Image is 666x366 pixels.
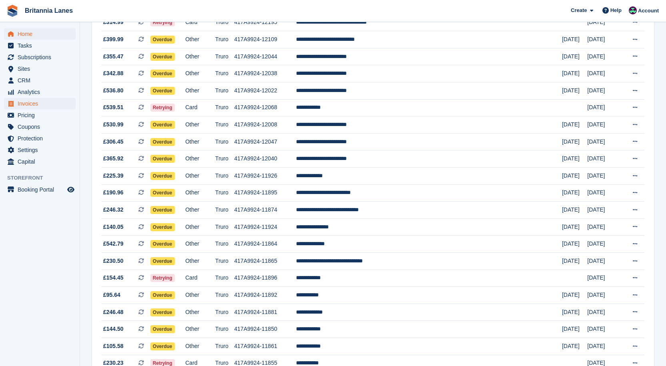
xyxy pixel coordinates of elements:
[150,291,175,299] span: Overdue
[150,189,175,197] span: Overdue
[562,82,587,100] td: [DATE]
[103,257,124,265] span: £230.50
[4,63,76,74] a: menu
[103,240,124,248] span: £542.79
[587,236,620,253] td: [DATE]
[587,184,620,202] td: [DATE]
[4,28,76,40] a: menu
[234,116,296,134] td: 417A9924-12008
[587,82,620,100] td: [DATE]
[234,236,296,253] td: 417A9924-11864
[215,236,234,253] td: Truro
[215,168,234,185] td: Truro
[18,98,66,109] span: Invoices
[150,104,175,112] span: Retrying
[562,65,587,82] td: [DATE]
[4,144,76,156] a: menu
[185,133,215,150] td: Other
[215,150,234,168] td: Truro
[587,218,620,236] td: [DATE]
[150,70,175,78] span: Overdue
[103,120,124,129] span: £530.99
[215,116,234,134] td: Truro
[66,185,76,194] a: Preview store
[4,75,76,86] a: menu
[185,218,215,236] td: Other
[587,168,620,185] td: [DATE]
[103,325,124,333] span: £144.50
[4,121,76,132] a: menu
[587,99,620,116] td: [DATE]
[103,291,120,299] span: £95.64
[185,287,215,304] td: Other
[587,14,620,31] td: [DATE]
[18,75,66,86] span: CRM
[215,202,234,219] td: Truro
[587,304,620,321] td: [DATE]
[562,236,587,253] td: [DATE]
[185,184,215,202] td: Other
[4,184,76,195] a: menu
[18,133,66,144] span: Protection
[6,5,18,17] img: stora-icon-8386f47178a22dfd0bd8f6a31ec36ba5ce8667c1dd55bd0f319d3a0aa187defe.svg
[185,48,215,65] td: Other
[103,69,124,78] span: £342.88
[18,52,66,63] span: Subscriptions
[587,150,620,168] td: [DATE]
[150,172,175,180] span: Overdue
[562,116,587,134] td: [DATE]
[234,14,296,31] td: 417A9924-12195
[562,287,587,304] td: [DATE]
[562,48,587,65] td: [DATE]
[22,4,76,17] a: Britannia Lanes
[629,6,637,14] img: Kirsty Miles
[150,121,175,129] span: Overdue
[234,99,296,116] td: 417A9924-12068
[103,138,124,146] span: £306.45
[150,155,175,163] span: Overdue
[215,65,234,82] td: Truro
[150,308,175,316] span: Overdue
[103,86,124,95] span: £536.80
[234,287,296,304] td: 417A9924-11892
[4,110,76,121] a: menu
[562,150,587,168] td: [DATE]
[571,6,587,14] span: Create
[185,14,215,31] td: Card
[103,308,124,316] span: £246.48
[150,240,175,248] span: Overdue
[215,218,234,236] td: Truro
[610,6,622,14] span: Help
[234,65,296,82] td: 417A9924-12038
[215,338,234,355] td: Truro
[587,31,620,48] td: [DATE]
[234,133,296,150] td: 417A9924-12047
[4,133,76,144] a: menu
[185,31,215,48] td: Other
[215,14,234,31] td: Truro
[185,202,215,219] td: Other
[185,270,215,287] td: Card
[587,133,620,150] td: [DATE]
[150,87,175,95] span: Overdue
[103,154,124,163] span: £365.92
[562,31,587,48] td: [DATE]
[150,325,175,333] span: Overdue
[150,138,175,146] span: Overdue
[150,257,175,265] span: Overdue
[103,223,124,231] span: £140.05
[234,202,296,219] td: 417A9924-11874
[587,253,620,270] td: [DATE]
[185,150,215,168] td: Other
[587,65,620,82] td: [DATE]
[562,304,587,321] td: [DATE]
[587,202,620,219] td: [DATE]
[103,35,124,44] span: £399.99
[562,321,587,338] td: [DATE]
[234,270,296,287] td: 417A9924-11896
[4,52,76,63] a: menu
[215,321,234,338] td: Truro
[215,184,234,202] td: Truro
[215,304,234,321] td: Truro
[185,236,215,253] td: Other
